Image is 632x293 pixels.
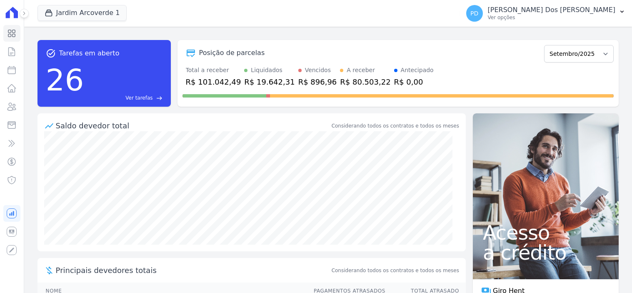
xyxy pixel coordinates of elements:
div: R$ 0,00 [394,76,434,88]
div: Posição de parcelas [199,48,265,58]
span: Considerando todos os contratos e todos os meses [332,267,459,274]
span: Ver tarefas [125,94,152,102]
button: PD [PERSON_NAME] Dos [PERSON_NAME] Ver opções [460,2,632,25]
button: Jardim Arcoverde 1 [37,5,127,21]
span: PD [470,10,478,16]
div: A receber [347,66,375,75]
p: Ver opções [488,14,615,21]
span: Tarefas em aberto [59,48,120,58]
div: R$ 896,96 [298,76,337,88]
div: Total a receber [186,66,241,75]
span: Acesso [483,223,609,243]
div: R$ 80.503,22 [340,76,390,88]
div: R$ 19.642,31 [244,76,295,88]
span: a crédito [483,243,609,263]
span: Principais devedores totais [56,265,330,276]
p: [PERSON_NAME] Dos [PERSON_NAME] [488,6,615,14]
span: east [156,95,162,101]
span: task_alt [46,48,56,58]
div: R$ 101.042,49 [186,76,241,88]
div: 26 [46,58,84,102]
div: Liquidados [251,66,282,75]
div: Vencidos [305,66,331,75]
div: Considerando todos os contratos e todos os meses [332,122,459,130]
div: Antecipado [401,66,434,75]
a: Ver tarefas east [87,94,162,102]
div: Saldo devedor total [56,120,330,131]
